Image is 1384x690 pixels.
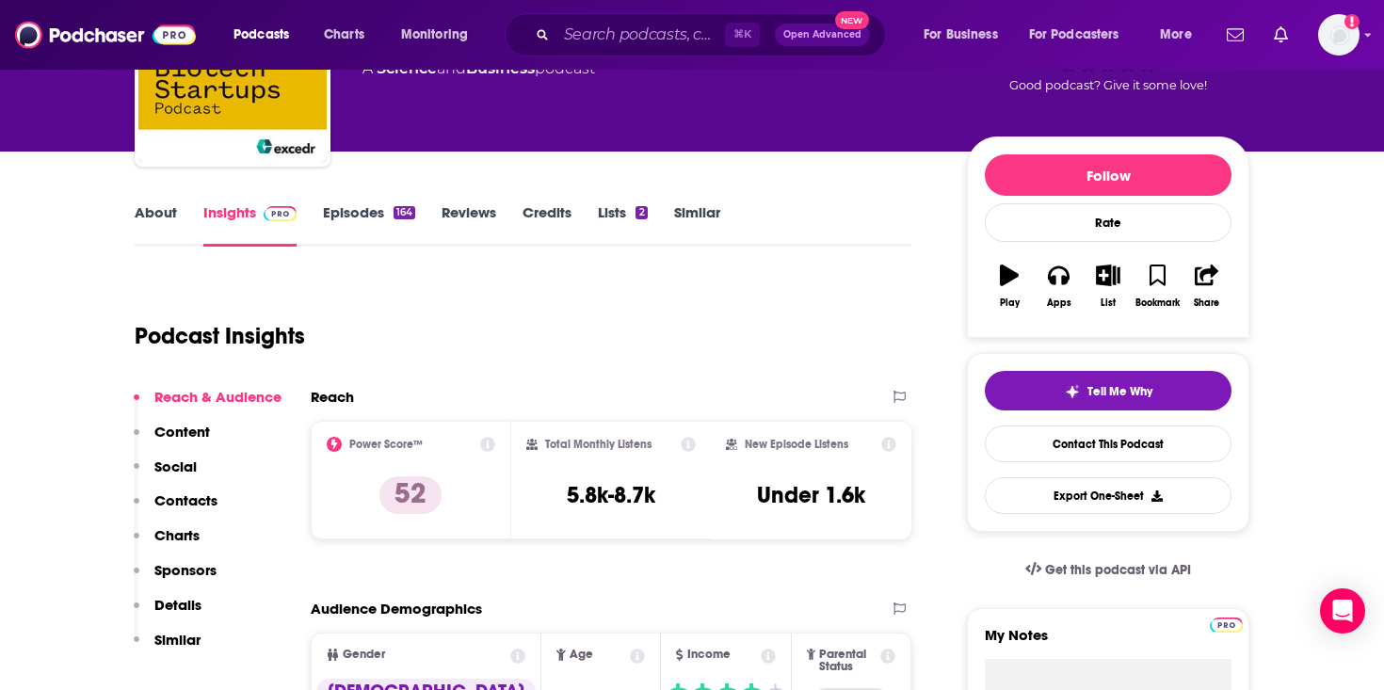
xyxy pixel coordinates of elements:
[1133,252,1182,320] button: Bookmark
[985,425,1231,462] a: Contact This Podcast
[15,17,196,53] img: Podchaser - Follow, Share and Rate Podcasts
[1101,297,1116,309] div: List
[134,423,210,457] button: Content
[1017,20,1147,50] button: open menu
[1219,19,1251,51] a: Show notifications dropdown
[1010,547,1206,593] a: Get this podcast via API
[134,561,217,596] button: Sponsors
[134,388,282,423] button: Reach & Audience
[567,481,655,509] h3: 5.8k-8.7k
[1135,297,1180,309] div: Bookmark
[154,491,217,509] p: Contacts
[134,526,200,561] button: Charts
[135,203,177,247] a: About
[1087,384,1152,399] span: Tell Me Why
[985,626,1231,659] label: My Notes
[1000,297,1020,309] div: Play
[154,596,201,614] p: Details
[545,438,652,451] h2: Total Monthly Listens
[687,649,731,661] span: Income
[1194,297,1219,309] div: Share
[154,388,282,406] p: Reach & Audience
[523,203,571,247] a: Credits
[1029,22,1119,48] span: For Podcasters
[442,203,496,247] a: Reviews
[985,371,1231,410] button: tell me why sparkleTell Me Why
[1147,20,1215,50] button: open menu
[1320,588,1365,634] div: Open Intercom Messenger
[154,631,201,649] p: Similar
[349,438,423,451] h2: Power Score™
[725,23,760,47] span: ⌘ K
[1009,78,1207,92] span: Good podcast? Give it some love!
[154,423,210,441] p: Content
[523,13,904,56] div: Search podcasts, credits, & more...
[1210,618,1243,633] img: Podchaser Pro
[134,491,217,526] button: Contacts
[1183,252,1231,320] button: Share
[388,20,492,50] button: open menu
[1034,252,1083,320] button: Apps
[264,206,297,221] img: Podchaser Pro
[154,526,200,544] p: Charts
[1160,22,1192,48] span: More
[1065,384,1080,399] img: tell me why sparkle
[910,20,1022,50] button: open menu
[757,481,865,509] h3: Under 1.6k
[819,649,877,673] span: Parental Status
[1318,14,1360,56] span: Logged in as careycifranic
[985,203,1231,242] div: Rate
[203,203,297,247] a: InsightsPodchaser Pro
[134,457,197,492] button: Social
[134,596,201,631] button: Details
[1047,297,1071,309] div: Apps
[556,20,725,50] input: Search podcasts, credits, & more...
[636,206,647,219] div: 2
[312,20,376,50] a: Charts
[1318,14,1360,56] button: Show profile menu
[401,22,468,48] span: Monitoring
[343,649,385,661] span: Gender
[311,600,482,618] h2: Audience Demographics
[154,561,217,579] p: Sponsors
[324,22,364,48] span: Charts
[379,476,442,514] p: 52
[1266,19,1295,51] a: Show notifications dropdown
[598,203,647,247] a: Lists2
[985,252,1034,320] button: Play
[220,20,314,50] button: open menu
[311,388,354,406] h2: Reach
[924,22,998,48] span: For Business
[323,203,415,247] a: Episodes164
[1344,14,1360,29] svg: Add a profile image
[1210,615,1243,633] a: Pro website
[835,11,869,29] span: New
[394,206,415,219] div: 164
[745,438,848,451] h2: New Episode Listens
[154,457,197,475] p: Social
[783,30,861,40] span: Open Advanced
[233,22,289,48] span: Podcasts
[775,24,870,46] button: Open AdvancedNew
[985,154,1231,196] button: Follow
[1084,252,1133,320] button: List
[1318,14,1360,56] img: User Profile
[134,631,201,666] button: Similar
[135,322,305,350] h1: Podcast Insights
[985,477,1231,514] button: Export One-Sheet
[570,649,593,661] span: Age
[674,203,720,247] a: Similar
[1045,562,1191,578] span: Get this podcast via API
